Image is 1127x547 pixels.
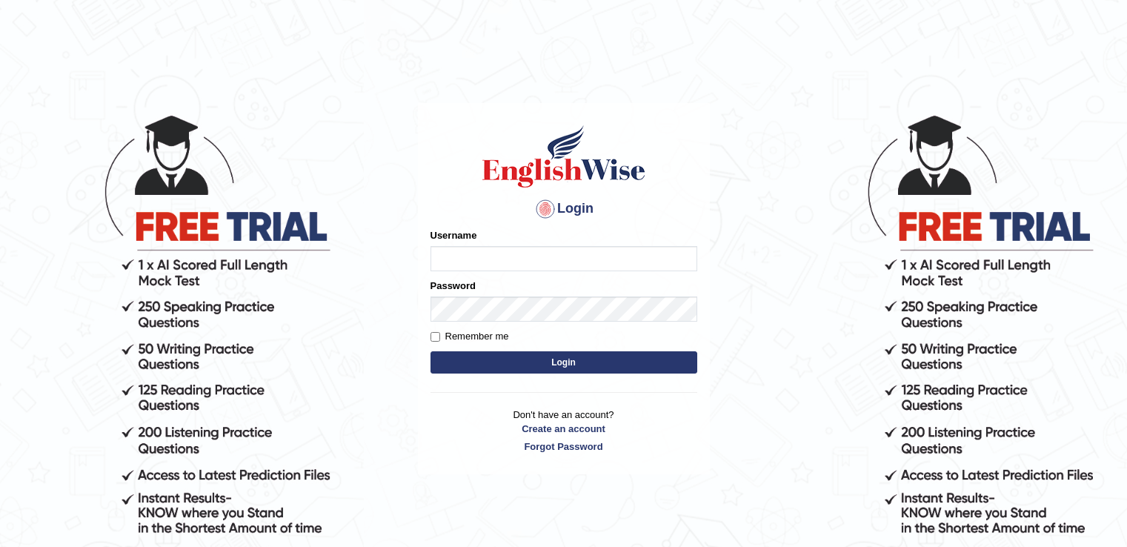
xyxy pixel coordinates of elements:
label: Remember me [430,329,509,344]
a: Forgot Password [430,440,697,454]
a: Create an account [430,422,697,436]
label: Password [430,279,476,293]
img: Logo of English Wise sign in for intelligent practice with AI [479,123,648,190]
h4: Login [430,197,697,221]
button: Login [430,351,697,374]
p: Don't have an account? [430,408,697,454]
label: Username [430,228,477,242]
input: Remember me [430,332,440,342]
